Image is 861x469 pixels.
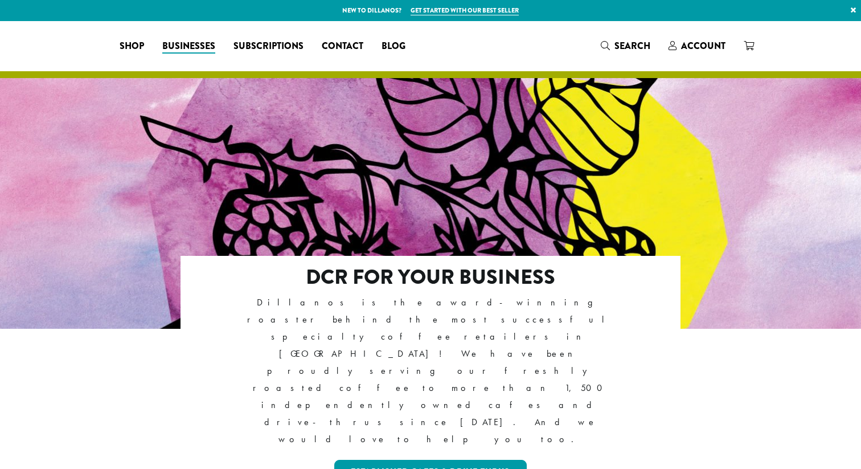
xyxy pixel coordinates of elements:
[233,39,304,54] span: Subscriptions
[230,294,632,448] p: Dillanos is the award-winning roaster behind the most successful specialty coffee retailers in [G...
[110,37,153,55] a: Shop
[411,6,519,15] a: Get started with our best seller
[592,36,659,55] a: Search
[614,39,650,52] span: Search
[322,39,363,54] span: Contact
[681,39,725,52] span: Account
[382,39,405,54] span: Blog
[230,265,632,289] h2: DCR FOR YOUR BUSINESS
[120,39,144,54] span: Shop
[162,39,215,54] span: Businesses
